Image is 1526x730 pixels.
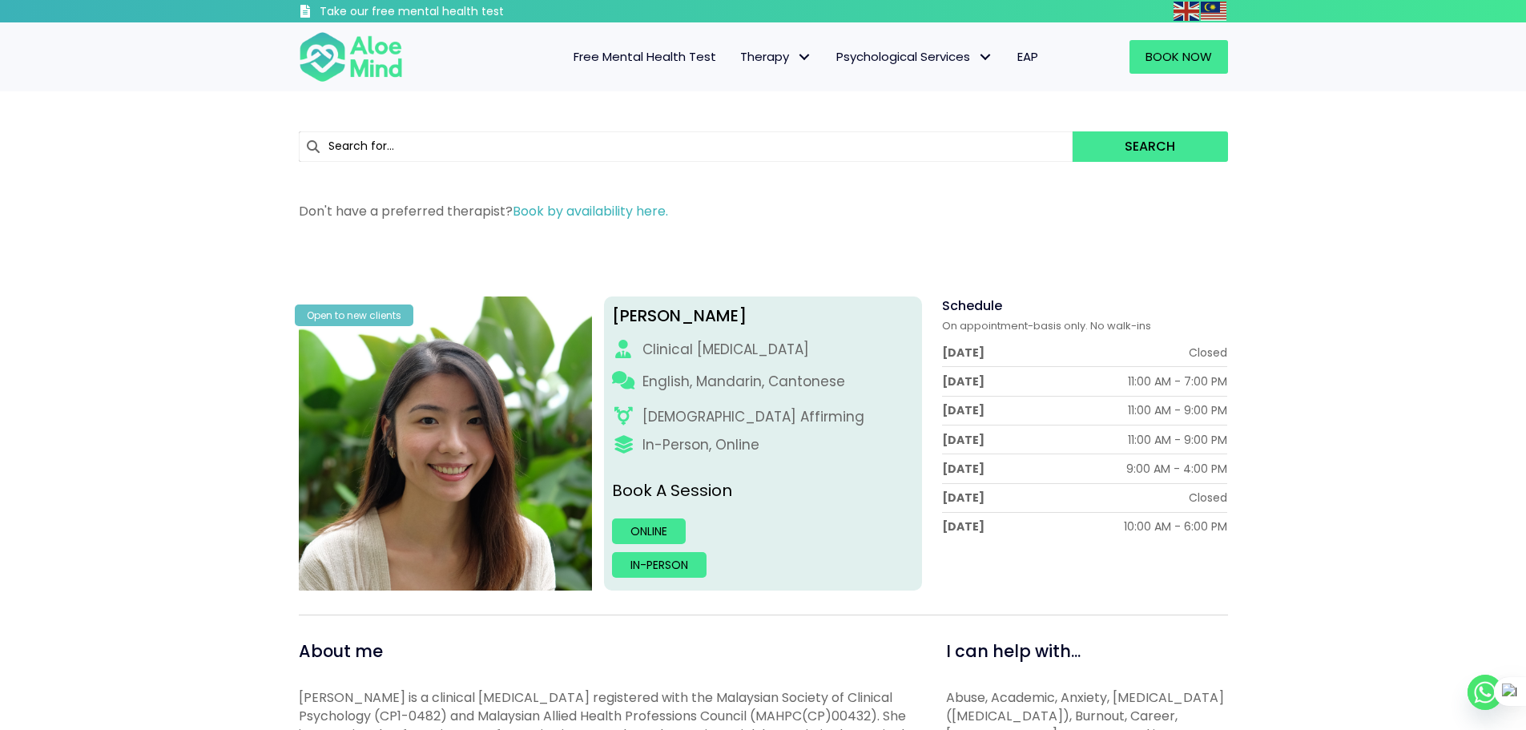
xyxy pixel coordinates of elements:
a: TherapyTherapy: submenu [728,40,824,74]
div: 11:00 AM - 7:00 PM [1128,373,1227,389]
span: EAP [1017,48,1038,65]
nav: Menu [424,40,1050,74]
div: 11:00 AM - 9:00 PM [1128,402,1227,418]
div: 11:00 AM - 9:00 PM [1128,432,1227,448]
a: Free Mental Health Test [562,40,728,74]
span: Therapy: submenu [793,46,816,69]
div: Closed [1189,490,1227,506]
a: Book Now [1129,40,1228,74]
a: Psychological ServicesPsychological Services: submenu [824,40,1005,74]
div: [DATE] [942,345,984,361]
span: About me [299,639,383,663]
span: Free Mental Health Test [574,48,716,65]
span: I can help with... [946,639,1081,663]
a: Malay [1201,2,1228,20]
h3: Take our free mental health test [320,4,590,20]
span: Psychological Services [836,48,993,65]
span: Therapy [740,48,812,65]
div: [DEMOGRAPHIC_DATA] Affirming [642,407,864,427]
img: en [1174,2,1199,21]
a: Online [612,518,686,544]
input: Search for... [299,131,1073,162]
span: On appointment-basis only. No walk-ins [942,318,1151,333]
a: Whatsapp [1468,675,1503,710]
p: English, Mandarin, Cantonese [642,372,845,392]
div: Closed [1189,345,1227,361]
div: [DATE] [942,490,984,506]
a: Take our free mental health test [299,4,590,22]
img: Peggy Clin Psych [299,296,593,591]
div: [DATE] [942,518,984,534]
span: Book Now [1146,48,1212,65]
a: Book by availability here. [513,202,668,220]
div: Clinical [MEDICAL_DATA] [642,340,809,360]
div: Open to new clients [295,305,413,326]
div: [DATE] [942,402,984,418]
div: [DATE] [942,432,984,448]
img: ms [1201,2,1226,21]
span: Schedule [942,296,1002,315]
button: Search [1073,131,1227,162]
div: In-Person, Online [642,435,759,455]
a: EAP [1005,40,1050,74]
a: In-person [612,552,707,578]
img: Aloe mind Logo [299,30,403,83]
div: [DATE] [942,373,984,389]
div: 9:00 AM - 4:00 PM [1126,461,1227,477]
div: [PERSON_NAME] [612,305,914,328]
p: Book A Session [612,479,914,502]
a: English [1174,2,1201,20]
span: Psychological Services: submenu [974,46,997,69]
div: [DATE] [942,461,984,477]
p: Don't have a preferred therapist? [299,202,1228,220]
div: 10:00 AM - 6:00 PM [1124,518,1227,534]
